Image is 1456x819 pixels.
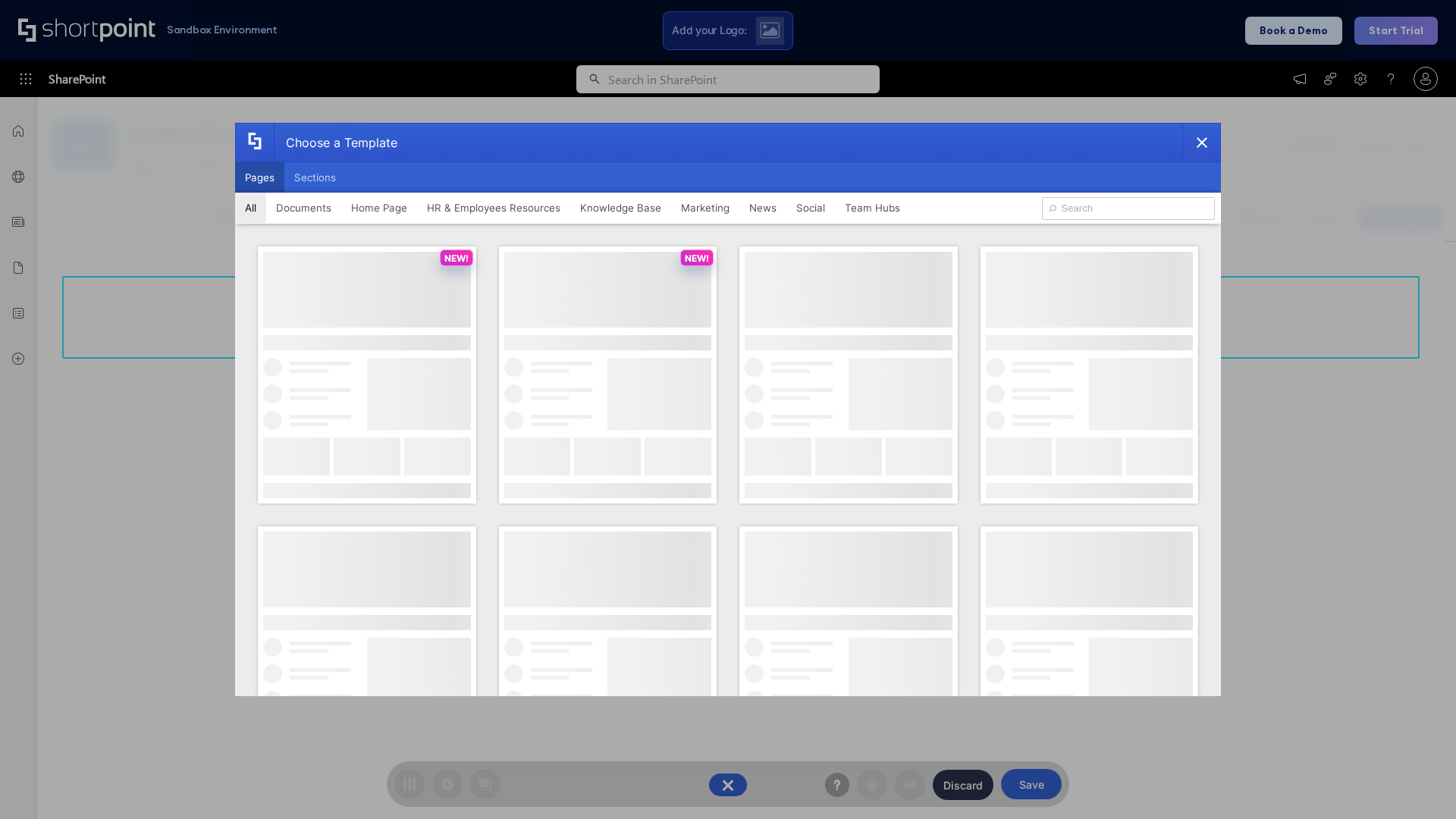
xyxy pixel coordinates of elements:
button: All [235,193,266,223]
button: Marketing [671,193,739,223]
button: Home Page [341,193,417,223]
button: HR & Employees Resources [417,193,570,223]
div: template selector [235,123,1221,696]
button: News [739,193,786,223]
div: Choose a Template [274,124,397,162]
button: Knowledge Base [570,193,671,223]
p: NEW! [444,253,469,264]
button: Documents [266,193,341,223]
iframe: Chat Widget [1380,746,1456,819]
button: Pages [235,162,284,193]
p: NEW! [685,253,709,264]
button: Social [786,193,835,223]
button: Team Hubs [835,193,910,223]
input: Search [1042,197,1215,220]
button: Sections [284,162,346,193]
